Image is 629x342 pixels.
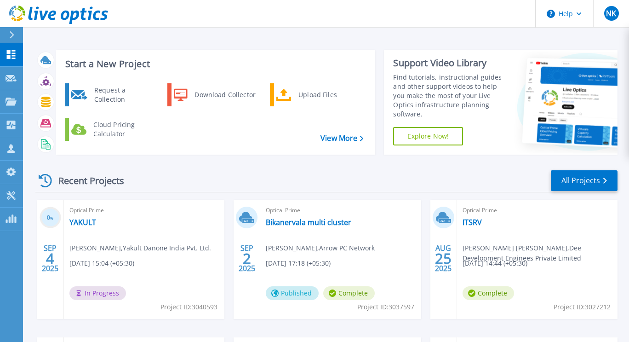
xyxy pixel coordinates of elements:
span: % [50,215,53,220]
span: Complete [463,286,514,300]
span: Project ID: 3037597 [357,302,414,312]
a: Request a Collection [65,83,159,106]
a: Download Collector [167,83,262,106]
a: Explore Now! [393,127,463,145]
span: [PERSON_NAME] , Yakult Danone India Pvt. Ltd. [69,243,211,253]
span: Complete [323,286,375,300]
a: Upload Files [270,83,364,106]
span: Project ID: 3040593 [160,302,217,312]
a: View More [320,134,363,143]
h3: Start a New Project [65,59,363,69]
div: SEP 2025 [238,242,256,275]
div: Support Video Library [393,57,509,69]
div: Upload Files [294,86,362,104]
span: Optical Prime [69,205,219,215]
div: Download Collector [190,86,259,104]
a: YAKULT [69,218,96,227]
span: 25 [435,255,452,262]
div: Request a Collection [90,86,157,104]
span: [PERSON_NAME] [PERSON_NAME] , Dee Development Enginees Private Limited [463,243,618,263]
span: NK [606,10,616,17]
div: AUG 2025 [435,242,452,275]
span: 2 [243,255,251,262]
h3: 0 [40,213,61,223]
span: In Progress [69,286,126,300]
span: [DATE] 14:44 (+05:30) [463,258,527,268]
span: [DATE] 15:04 (+05:30) [69,258,134,268]
div: Recent Projects [35,169,137,192]
span: Published [266,286,319,300]
span: [DATE] 17:18 (+05:30) [266,258,331,268]
a: All Projects [551,170,618,191]
div: Cloud Pricing Calculator [89,120,157,139]
div: Find tutorials, instructional guides and other support videos to help you make the most of your L... [393,73,509,119]
span: Optical Prime [266,205,415,215]
span: 4 [46,255,54,262]
div: SEP 2025 [41,242,59,275]
a: Cloud Pricing Calculator [65,118,159,141]
span: [PERSON_NAME] , Arrow PC Network [266,243,375,253]
span: Optical Prime [463,205,612,215]
a: Bikanervala multi cluster [266,218,351,227]
a: ITSRV [463,218,482,227]
span: Project ID: 3027212 [554,302,611,312]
